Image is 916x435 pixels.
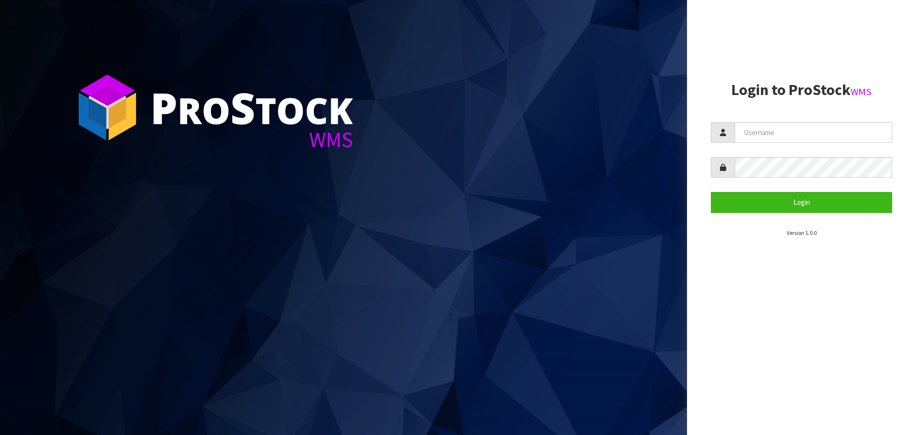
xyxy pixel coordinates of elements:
[72,72,143,143] img: ProStock Cube
[150,86,353,129] div: ro tock
[735,122,892,143] input: Username
[150,78,177,137] span: P
[230,78,255,137] span: S
[711,82,892,98] h2: Login to ProStock
[851,85,872,98] small: WMS
[711,192,892,212] button: Login
[150,129,353,150] div: WMS
[787,229,817,236] small: Version 1.0.0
